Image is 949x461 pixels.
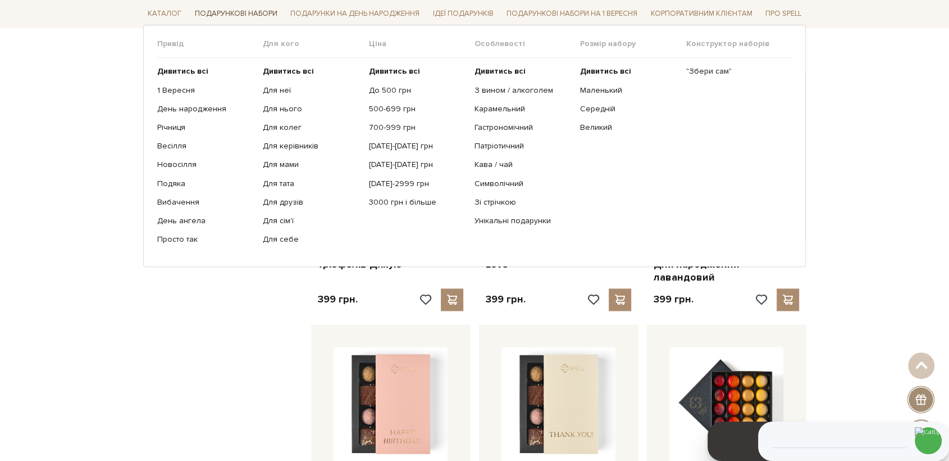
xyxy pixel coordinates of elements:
a: Середній [580,105,677,115]
a: Подарунки на День народження [286,6,424,23]
b: Дивитись всі [474,67,526,76]
a: День народження [157,105,254,115]
a: 1 Вересня [157,85,254,96]
a: Дивитись всі [474,67,572,77]
a: Для колег [263,123,360,133]
span: Розмір набору [580,39,686,49]
a: Гастрономічний [474,123,572,133]
span: Для кого [263,39,368,49]
span: Привід [157,39,263,49]
a: [DATE]-[DATE] грн [369,142,466,152]
a: Новосілля [157,160,254,170]
a: Дивитись всі [580,67,677,77]
a: "Збери сам" [686,67,783,77]
a: Подарункові набори [190,6,282,23]
span: Конструктор наборів [686,39,792,49]
b: Дивитись всі [369,67,420,76]
a: Дивитись всі [263,67,360,77]
a: Про Spell [761,6,806,23]
a: Для тата [263,179,360,189]
a: Для мами [263,160,360,170]
a: До 500 грн [369,85,466,96]
a: Кава / чай [474,160,572,170]
a: Для сім'ї [263,216,360,227]
a: 3000 грн і більше [369,198,466,208]
a: Для друзів [263,198,360,208]
a: Корпоративним клієнтам [646,4,757,24]
a: Вибачення [157,198,254,208]
a: Карамельний [474,105,572,115]
p: 399 грн. [654,293,693,306]
a: Дивитись всі [369,67,466,77]
a: Для неї [263,85,360,96]
a: Подяка [157,179,254,189]
a: Весілля [157,142,254,152]
a: Ідеї подарунків [428,6,498,23]
a: 700-999 грн [369,123,466,133]
a: Річниця [157,123,254,133]
a: День ангела [157,216,254,227]
b: Дивитись всі [263,67,314,76]
a: Великий [580,123,677,133]
span: Ціна [369,39,474,49]
span: Особливості [474,39,580,49]
a: [DATE]-2999 грн [369,179,466,189]
b: Дивитись всі [157,67,208,76]
a: Символічний [474,179,572,189]
a: Дивитись всі [157,67,254,77]
a: Подарункові набори на 1 Вересня [502,4,642,24]
a: Патріотичний [474,142,572,152]
a: [DATE]-[DATE] грн [369,160,466,170]
div: Каталог [143,25,806,268]
a: Зі стрічкою [474,198,572,208]
a: Маленький [580,85,677,96]
p: 399 грн. [486,293,526,306]
a: З вином / алкоголем [474,85,572,96]
a: 500-699 грн [369,105,466,115]
a: Для нього [263,105,360,115]
a: Для себе [263,235,360,245]
b: Дивитись всі [580,67,631,76]
a: Унікальні подарунки [474,216,572,227]
a: Просто так [157,235,254,245]
a: Каталог [143,6,186,23]
a: Для керівників [263,142,360,152]
p: 399 грн. [318,293,358,306]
